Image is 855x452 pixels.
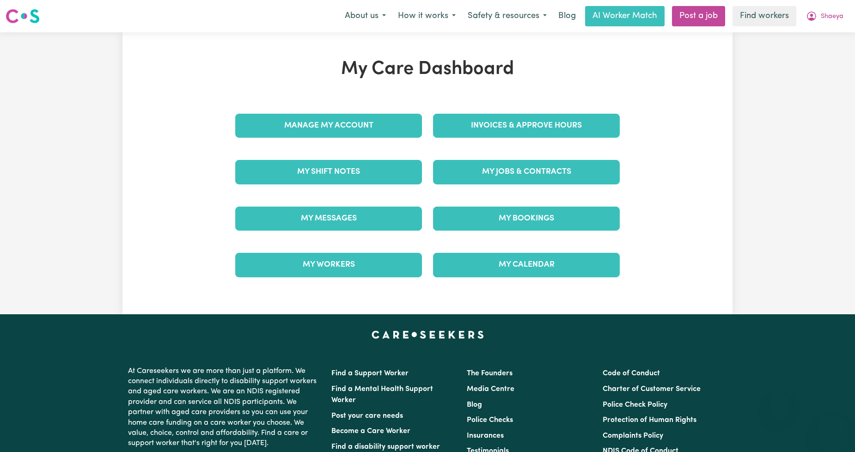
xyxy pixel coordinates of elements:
a: Media Centre [467,385,514,393]
a: Protection of Human Rights [603,416,696,424]
h1: My Care Dashboard [230,58,625,80]
span: Shaeya [821,12,843,22]
a: Careseekers home page [372,331,484,338]
a: My Bookings [433,207,620,231]
a: Charter of Customer Service [603,385,701,393]
a: Become a Care Worker [331,428,410,435]
button: About us [339,6,392,26]
button: Safety & resources [462,6,553,26]
a: Complaints Policy [603,432,663,440]
iframe: Close message [770,393,788,411]
a: Insurances [467,432,504,440]
a: Police Checks [467,416,513,424]
a: Post a job [672,6,725,26]
a: The Founders [467,370,513,377]
a: AI Worker Match [585,6,665,26]
img: Careseekers logo [6,8,40,24]
a: My Messages [235,207,422,231]
a: Invoices & Approve Hours [433,114,620,138]
button: How it works [392,6,462,26]
iframe: Button to launch messaging window [818,415,848,445]
a: My Jobs & Contracts [433,160,620,184]
button: My Account [800,6,849,26]
a: My Calendar [433,253,620,277]
a: Manage My Account [235,114,422,138]
a: Blog [553,6,581,26]
a: Code of Conduct [603,370,660,377]
a: Find workers [733,6,796,26]
a: My Shift Notes [235,160,422,184]
a: Police Check Policy [603,401,667,409]
a: Careseekers logo [6,6,40,27]
a: Find a Support Worker [331,370,409,377]
a: Find a Mental Health Support Worker [331,385,433,404]
a: Post your care needs [331,412,403,420]
a: My Workers [235,253,422,277]
a: Find a disability support worker [331,443,440,451]
a: Blog [467,401,482,409]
